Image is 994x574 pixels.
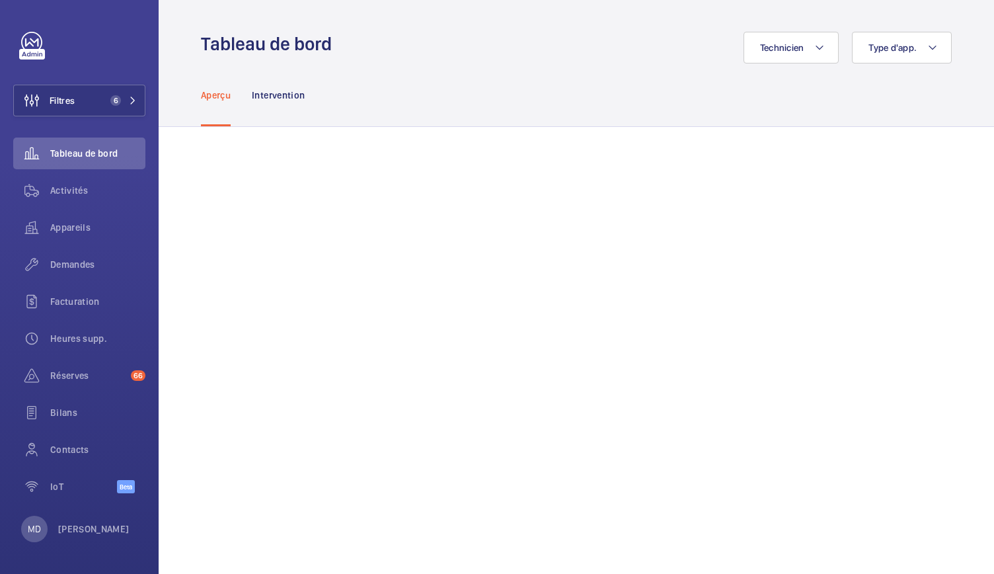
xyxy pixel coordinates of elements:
span: Heures supp. [50,332,145,345]
span: Technicien [760,42,804,53]
span: Type d'app. [868,42,917,53]
button: Filtres6 [13,85,145,116]
span: Activités [50,184,145,197]
span: 6 [110,95,121,106]
span: Tableau de bord [50,147,145,160]
span: Facturation [50,295,145,308]
span: Filtres [50,94,75,107]
span: IoT [50,480,117,493]
span: Appareils [50,221,145,234]
span: 66 [131,370,145,381]
p: [PERSON_NAME] [58,522,130,536]
span: Réserves [50,369,126,382]
button: Technicien [744,32,839,63]
p: MD [28,522,41,536]
span: Beta [117,480,135,493]
button: Type d'app. [852,32,952,63]
h1: Tableau de bord [201,32,340,56]
p: Aperçu [201,89,231,102]
span: Demandes [50,258,145,271]
p: Intervention [252,89,305,102]
span: Bilans [50,406,145,419]
span: Contacts [50,443,145,456]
